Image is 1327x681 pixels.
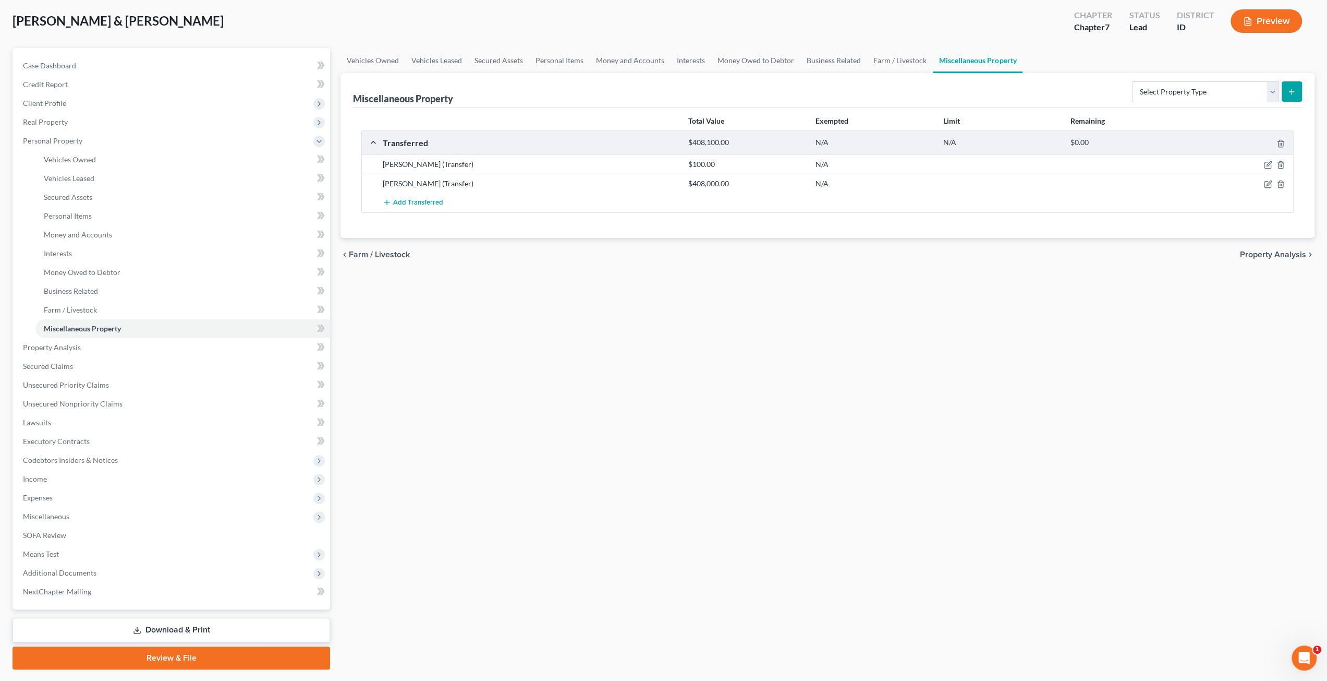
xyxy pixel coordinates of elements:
div: $0.00 [1065,138,1192,148]
span: Unsecured Priority Claims [23,380,109,389]
span: Client Profile [23,99,66,107]
span: Personal Property [23,136,82,145]
a: Business Related [35,282,330,301]
button: chevron_left Farm / Livestock [340,250,410,259]
a: Secured Assets [468,48,529,73]
span: Secured Assets [44,193,92,201]
a: Money Owed to Debtor [711,48,800,73]
a: Secured Claims [15,357,330,376]
a: Vehicles Leased [35,169,330,188]
iframe: Intercom live chat [1292,646,1317,671]
a: Farm / Livestock [867,48,933,73]
span: Additional Documents [23,568,96,577]
div: $408,000.00 [683,178,810,189]
a: NextChapter Mailing [15,582,330,601]
span: Means Test [23,549,59,558]
span: Business Related [44,286,98,295]
div: $100.00 [683,159,810,170]
button: Preview [1231,9,1302,33]
div: N/A [810,159,938,170]
span: Credit Report [23,80,68,89]
span: Secured Claims [23,362,73,371]
span: Property Analysis [23,343,81,352]
span: 7 [1105,22,1110,32]
span: Property Analysis [1240,250,1306,259]
span: Lawsuits [23,418,51,427]
span: Miscellaneous Property [44,324,121,333]
a: Money and Accounts [35,225,330,244]
div: N/A [810,178,938,189]
span: Vehicles Leased [44,174,94,183]
a: Farm / Livestock [35,301,330,319]
a: Secured Assets [35,188,330,207]
a: Property Analysis [15,338,330,357]
span: Case Dashboard [23,61,76,70]
i: chevron_left [340,250,349,259]
button: Property Analysis chevron_right [1240,250,1314,259]
span: Expenses [23,493,53,502]
div: Miscellaneous Property [353,92,453,105]
a: Download & Print [13,618,330,642]
span: Real Property [23,117,68,126]
a: Interests [35,244,330,263]
div: [PERSON_NAME] (Transfer) [378,178,683,189]
strong: Total Value [688,116,724,125]
span: NextChapter Mailing [23,587,91,596]
a: Personal Items [529,48,590,73]
a: Executory Contracts [15,432,330,451]
span: SOFA Review [23,531,66,540]
a: Review & File [13,647,330,670]
span: Interests [44,249,72,258]
span: Codebtors Insiders & Notices [23,456,118,464]
a: Vehicles Leased [405,48,468,73]
div: Chapter [1074,21,1112,33]
a: Vehicles Owned [35,150,330,169]
button: Add Transferred [383,193,443,212]
a: Personal Items [35,207,330,225]
span: Add Transferred [393,199,443,207]
span: Money and Accounts [44,230,112,239]
a: SOFA Review [15,526,330,545]
span: Personal Items [44,211,92,220]
a: Lawsuits [15,413,330,432]
a: Miscellaneous Property [35,319,330,338]
div: [PERSON_NAME] (Transfer) [378,159,683,170]
a: Vehicles Owned [340,48,405,73]
i: chevron_right [1306,250,1314,259]
a: Miscellaneous Property [933,48,1022,73]
span: Farm / Livestock [44,305,97,314]
span: Income [23,474,47,483]
a: Credit Report [15,75,330,94]
div: District [1176,9,1214,21]
div: Chapter [1074,9,1112,21]
a: Case Dashboard [15,56,330,75]
span: 1 [1313,646,1321,654]
div: ID [1176,21,1214,33]
strong: Limit [943,116,960,125]
a: Unsecured Priority Claims [15,376,330,395]
span: Unsecured Nonpriority Claims [23,399,123,408]
span: Executory Contracts [23,437,90,446]
div: Transferred [378,137,683,148]
strong: Remaining [1070,116,1105,125]
div: N/A [938,138,1065,148]
a: Unsecured Nonpriority Claims [15,395,330,413]
a: Business Related [800,48,867,73]
a: Money and Accounts [590,48,671,73]
span: Money Owed to Debtor [44,268,120,277]
span: [PERSON_NAME] & [PERSON_NAME] [13,13,224,28]
span: Vehicles Owned [44,155,96,164]
a: Interests [671,48,711,73]
strong: Exempted [815,116,848,125]
div: $408,100.00 [683,138,810,148]
a: Money Owed to Debtor [35,263,330,282]
div: Status [1129,9,1160,21]
div: N/A [810,138,938,148]
span: Miscellaneous [23,512,69,521]
span: Farm / Livestock [349,250,410,259]
div: Lead [1129,21,1160,33]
